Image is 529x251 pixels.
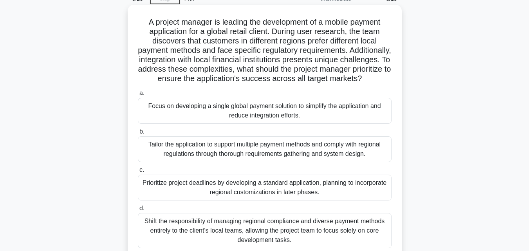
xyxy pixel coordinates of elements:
[138,98,392,124] div: Focus on developing a single global payment solution to simplify the application and reduce integ...
[138,175,392,200] div: Prioritize project deadlines by developing a standard application, planning to incorporate region...
[139,90,144,96] span: a.
[139,205,144,211] span: d.
[137,17,392,84] h5: A project manager is leading the development of a mobile payment application for a global retail ...
[138,213,392,248] div: Shift the responsibility of managing regional compliance and diverse payment methods entirely to ...
[138,136,392,162] div: Tailor the application to support multiple payment methods and comply with regional regulations t...
[139,166,144,173] span: c.
[139,128,144,135] span: b.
